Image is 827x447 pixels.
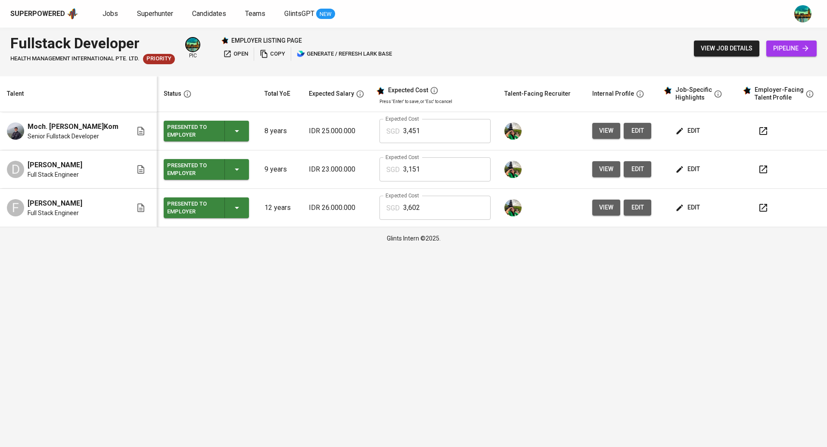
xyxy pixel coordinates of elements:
[675,86,712,101] div: Job-Specific Highlights
[264,88,290,99] div: Total YoE
[28,170,79,179] span: Full Stack Engineer
[245,9,265,18] span: Teams
[192,9,228,19] a: Candidates
[164,88,181,99] div: Status
[10,7,78,20] a: Superpoweredapp logo
[504,161,522,178] img: eva@glints.com
[297,49,392,59] span: generate / refresh lark base
[316,10,335,19] span: NEW
[674,200,703,216] button: edit
[631,125,644,136] span: edit
[599,164,613,175] span: view
[504,88,571,99] div: Talent-Facing Recruiter
[28,198,82,209] span: [PERSON_NAME]
[7,122,24,140] img: Moch. Faisal Rasid, S.Kom
[221,37,229,44] img: Glints Star
[677,202,700,213] span: edit
[10,55,140,63] span: HEALTH MANAGEMENT INTERNATIONAL PTE. LTD.
[143,55,175,63] span: Priority
[7,199,24,216] div: F
[260,49,285,59] span: copy
[592,123,620,139] button: view
[103,9,118,18] span: Jobs
[264,126,295,136] p: 8 years
[28,122,118,132] span: Moch. [PERSON_NAME]Kom
[755,86,804,101] div: Employer-Facing Talent Profile
[309,203,366,213] p: IDR 26.000.000
[599,202,613,213] span: view
[743,86,751,95] img: glints_star.svg
[376,87,385,95] img: glints_star.svg
[631,202,644,213] span: edit
[295,47,394,61] button: lark generate / refresh lark base
[674,161,703,177] button: edit
[164,159,249,180] button: Presented to Employer
[379,98,491,105] p: Press 'Enter' to save, or 'Esc' to cancel
[185,37,200,59] div: pic
[28,209,79,217] span: Full Stack Engineer
[7,88,24,99] div: Talent
[388,87,428,94] div: Expected Cost
[164,197,249,218] button: Presented to Employer
[7,161,24,178] div: D
[28,132,99,141] span: Senior Fullstack Developer
[223,49,248,59] span: open
[103,9,120,19] a: Jobs
[167,160,218,179] div: Presented to Employer
[504,122,522,140] img: eva@glints.com
[677,164,700,175] span: edit
[10,9,65,19] div: Superpowered
[284,9,335,19] a: GlintsGPT NEW
[624,200,651,216] button: edit
[284,9,314,18] span: GlintsGPT
[674,123,703,139] button: edit
[309,88,354,99] div: Expected Salary
[592,200,620,216] button: view
[386,165,400,175] p: SGD
[231,36,302,45] p: employer listing page
[701,43,752,54] span: view job details
[794,5,811,22] img: a5d44b89-0c59-4c54-99d0-a63b29d42bd3.jpg
[164,121,249,141] button: Presented to Employer
[67,7,78,20] img: app logo
[592,161,620,177] button: view
[167,122,218,141] div: Presented to Employer
[264,203,295,213] p: 12 years
[10,33,175,54] div: Fullstack Developer
[773,43,810,54] span: pipeline
[167,198,218,217] div: Presented to Employer
[631,164,644,175] span: edit
[258,47,287,61] button: copy
[245,9,267,19] a: Teams
[309,126,366,136] p: IDR 25.000.000
[137,9,173,18] span: Superhunter
[694,41,759,56] button: view job details
[677,125,700,136] span: edit
[309,164,366,175] p: IDR 23.000.000
[221,47,250,61] button: open
[186,38,199,51] img: a5d44b89-0c59-4c54-99d0-a63b29d42bd3.jpg
[599,125,613,136] span: view
[264,164,295,175] p: 9 years
[28,160,82,170] span: [PERSON_NAME]
[592,88,634,99] div: Internal Profile
[297,50,305,58] img: lark
[624,161,651,177] button: edit
[766,41,817,56] a: pipeline
[386,203,400,213] p: SGD
[143,54,175,64] div: New Job received from Demand Team
[624,123,651,139] button: edit
[137,9,175,19] a: Superhunter
[192,9,226,18] span: Candidates
[504,199,522,216] img: eva@glints.com
[386,126,400,137] p: SGD
[663,86,672,95] img: glints_star.svg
